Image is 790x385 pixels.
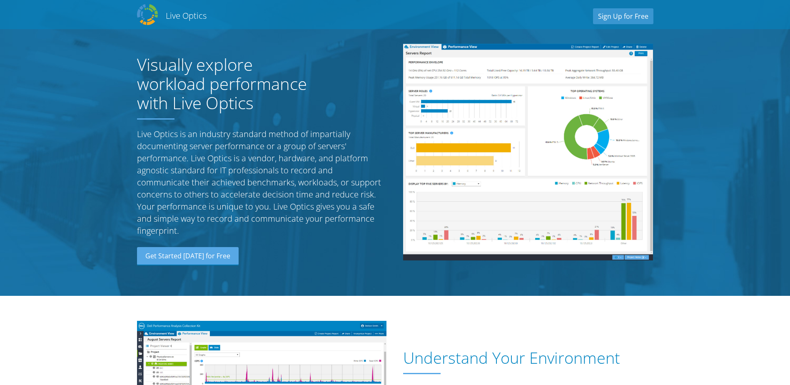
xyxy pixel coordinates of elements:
[166,10,207,21] h2: Live Optics
[593,8,653,24] a: Sign Up for Free
[137,55,324,112] h1: Visually explore workload performance with Live Optics
[137,247,239,265] a: Get Started [DATE] for Free
[137,4,158,25] img: Dell Dpack
[403,349,649,367] h1: Understand Your Environment
[403,44,653,260] img: Server Report
[137,128,387,237] p: Live Optics is an industry standard method of impartially documenting server performance or a gro...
